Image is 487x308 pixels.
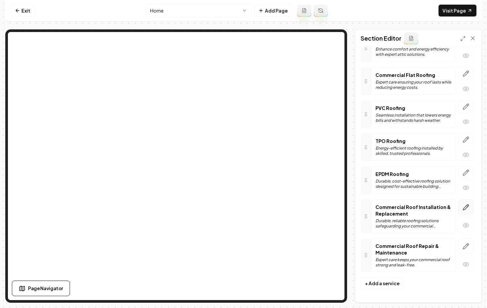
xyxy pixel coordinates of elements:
a: Visit Page [438,5,476,17]
p: Commercial Flat Roofing [375,72,451,78]
a: Exit [11,5,35,17]
button: Page Navigator [12,281,70,296]
span: Page Navigator [28,285,63,292]
button: + Add a service [361,277,404,289]
p: Commercial Roof Installation & Replacement [375,204,451,217]
p: Energy-efficient roofing installed by skilled, trusted professionals. [375,146,451,156]
p: PVC Roofing [375,105,451,111]
p: Expert care keeps your commercial roof strong and leak-free. [375,257,451,268]
h2: Section Editor [361,34,402,43]
p: Durable, reliable roofing solutions safeguarding your commercial investment. [375,218,451,229]
button: Add Page [254,5,292,17]
p: EPDM Roofing [375,171,451,177]
iframe: To enrich screen reader interactions, please activate Accessibility in Grammarly extension settings [8,32,344,300]
button: Add admin page prompt [297,5,311,17]
button: Add admin section prompt [404,32,418,44]
p: Expert care ensuring your roof lasts while reducing energy costs. [375,80,451,90]
p: Seamless installation that lowers energy bills and withstands harsh weather. [375,113,451,123]
p: Enhance comfort and energy efficiency with expert attic solutions. [375,47,451,57]
button: Regenerate page [314,5,328,17]
p: Commercial Roof Repair & Maintenance [375,243,451,256]
p: TPO Roofing [375,138,451,144]
p: Durable, cost-effective roofing solution designed for sustainable building protection. [375,179,451,189]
